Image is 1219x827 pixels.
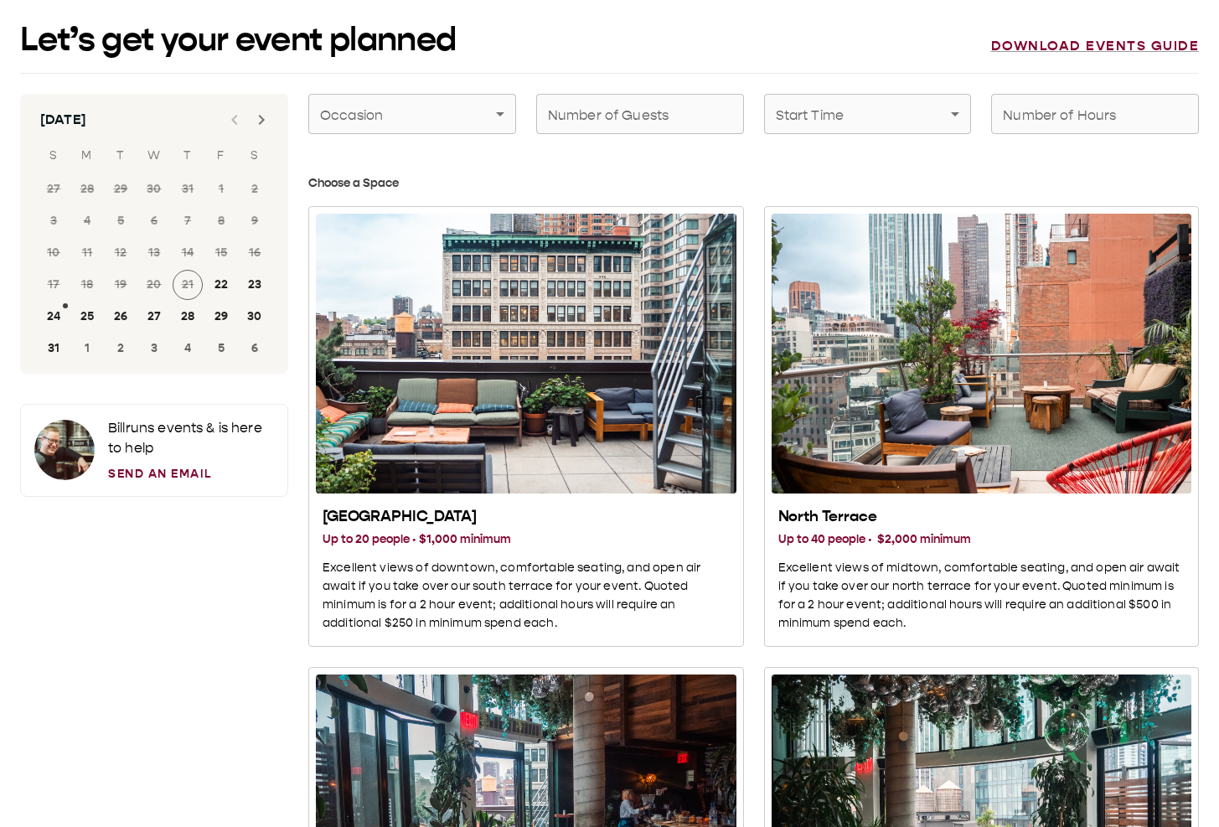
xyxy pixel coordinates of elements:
[139,333,169,364] button: 3
[139,302,169,332] button: 27
[106,302,136,332] button: 26
[323,559,730,633] p: Excellent views of downtown, comfortable seating, and open air await if you take over our south t...
[39,333,69,364] button: 31
[173,139,203,173] span: Thursday
[778,507,1185,527] h2: North Terrace
[323,530,730,549] h3: Up to 20 people · $1,000 minimum
[240,302,270,332] button: 30
[108,418,274,458] p: Bill runs events & is here to help
[206,139,236,173] span: Friday
[20,20,457,59] h1: Let’s get your event planned
[240,270,270,300] button: 23
[108,465,274,483] a: Send an Email
[106,333,136,364] button: 2
[72,139,102,173] span: Monday
[991,38,1200,54] a: Download events guide
[106,139,136,173] span: Tuesday
[240,139,270,173] span: Saturday
[764,206,1200,647] button: North Terrace
[240,333,270,364] button: 6
[173,333,203,364] button: 4
[323,507,730,527] h2: [GEOGRAPHIC_DATA]
[72,333,102,364] button: 1
[206,270,236,300] button: 22
[308,206,744,647] button: South Terrace
[39,302,69,332] button: 24
[39,139,69,173] span: Sunday
[173,302,203,332] button: 28
[778,530,1185,549] h3: Up to 40 people · $2,000 minimum
[72,302,102,332] button: 25
[778,559,1185,633] p: Excellent views of midtown, comfortable seating, and open air await if you take over our north te...
[206,302,236,332] button: 29
[206,333,236,364] button: 5
[40,110,86,130] div: [DATE]
[308,174,1199,193] h3: Choose a Space
[139,139,169,173] span: Wednesday
[245,103,278,137] button: Next month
